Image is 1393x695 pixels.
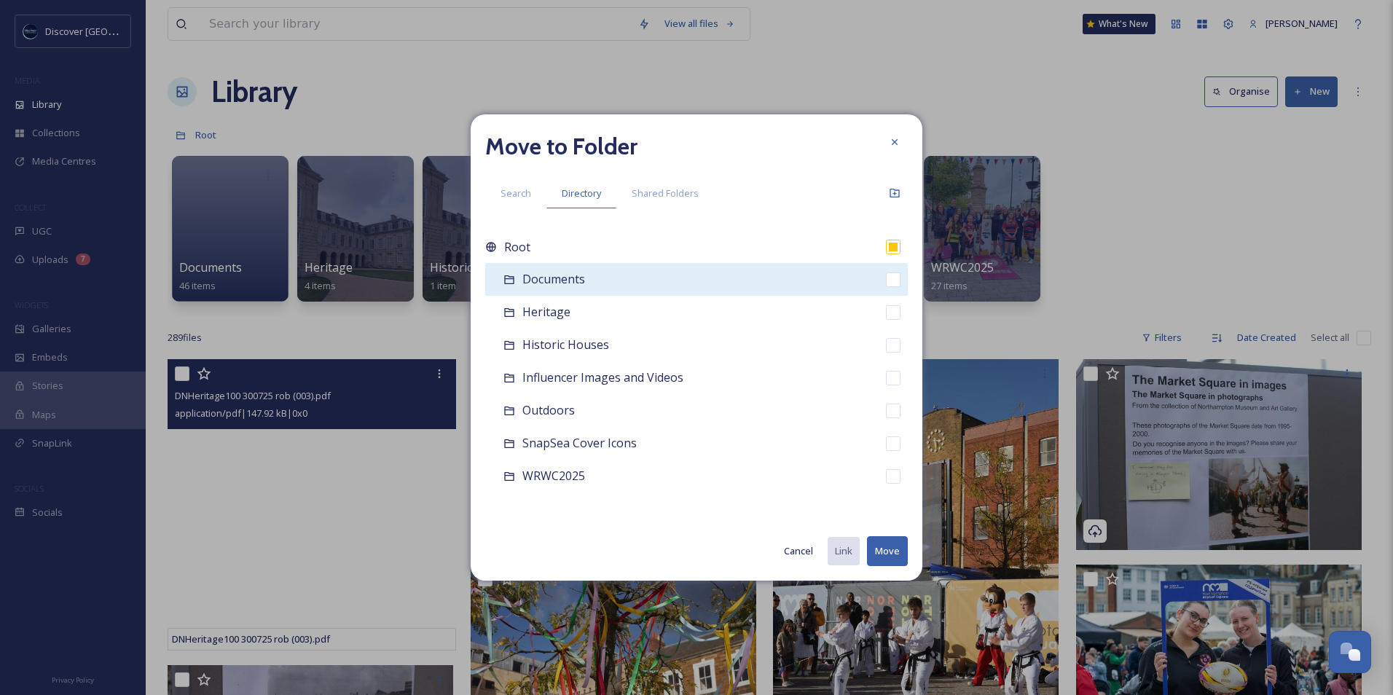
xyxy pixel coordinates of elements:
h2: Move to Folder [485,129,637,164]
span: Shared Folders [632,186,699,200]
span: Historic Houses [522,337,609,353]
span: Directory [562,186,601,200]
button: Open Chat [1329,631,1371,673]
button: Cancel [777,537,820,565]
span: WRWC2025 [522,468,585,484]
span: Heritage [522,304,570,320]
button: Move [867,536,908,566]
span: Search [501,186,531,200]
span: Documents [522,271,585,287]
span: Influencer Images and Videos [522,369,683,385]
span: Outdoors [522,402,575,418]
span: SnapSea Cover Icons [522,435,637,451]
span: Root [504,238,530,256]
button: Link [828,537,860,565]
